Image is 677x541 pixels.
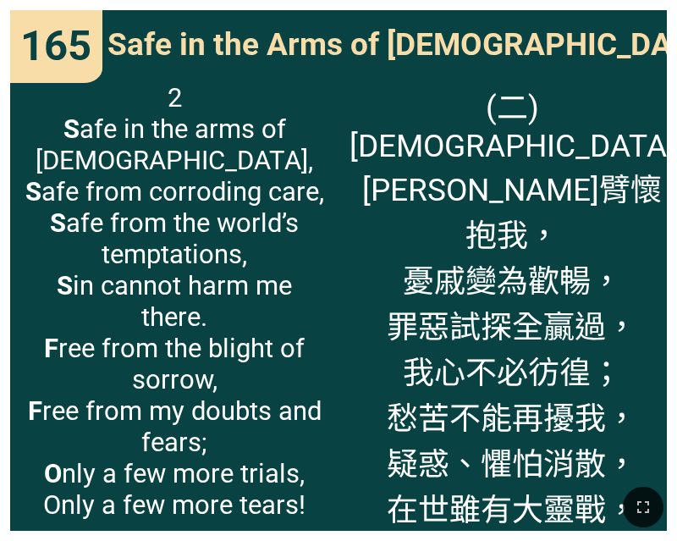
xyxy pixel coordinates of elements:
b: S [25,176,41,207]
b: S [63,113,80,145]
b: S [50,207,66,239]
b: O [44,458,62,489]
b: F [44,333,58,364]
span: 2 afe in the arms of [DEMOGRAPHIC_DATA], afe from corroding care, afe from the world’s temptation... [21,82,327,521]
b: S [57,270,73,301]
span: 165 [20,22,91,70]
b: F [28,395,42,427]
